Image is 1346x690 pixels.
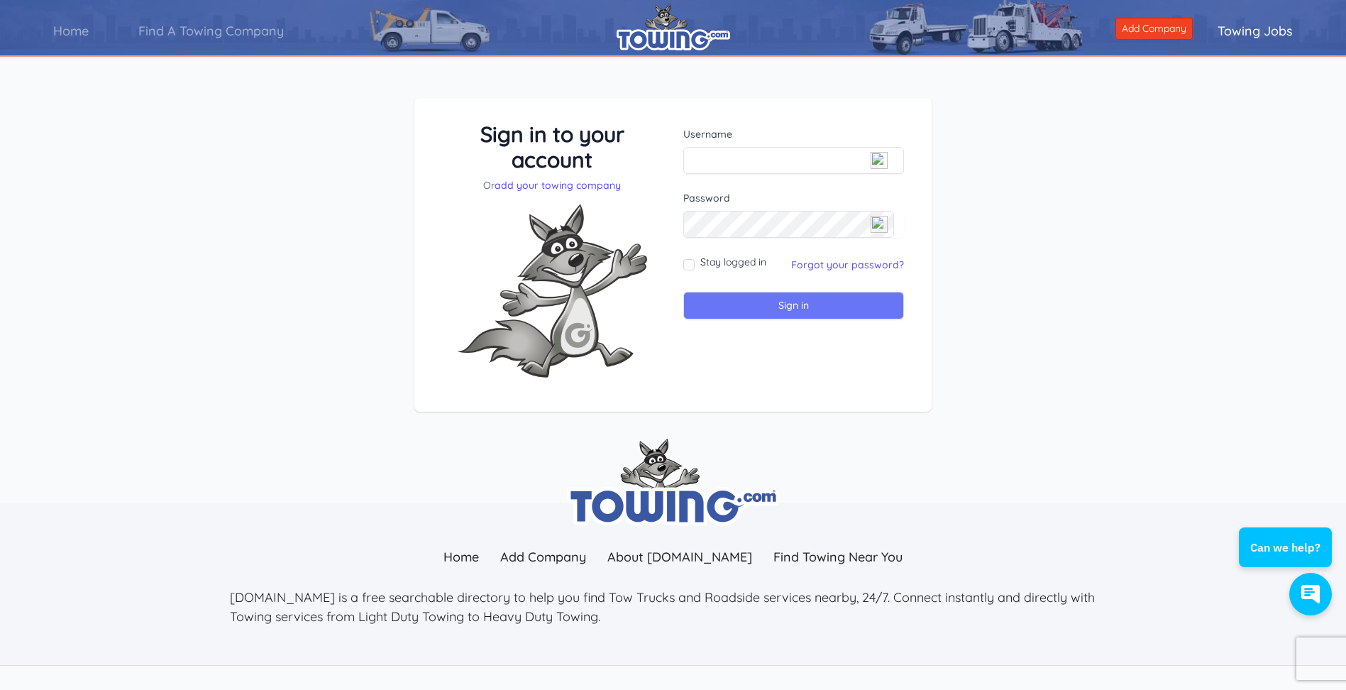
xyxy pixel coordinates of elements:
h3: Sign in to your account [442,121,663,172]
a: Add Company [490,542,597,572]
img: towing [567,439,780,526]
a: Home [28,11,114,51]
p: Or [442,178,663,192]
label: Password [683,191,904,205]
img: npw-badge-icon-locked.svg [871,216,888,233]
a: Forgot your password? [791,258,904,271]
p: [DOMAIN_NAME] is a free searchable directory to help you find Tow Trucks and Roadside services ne... [230,588,1117,626]
a: Add Company [1115,18,1193,40]
a: Find A Towing Company [114,11,309,51]
label: Stay logged in [700,255,766,269]
img: Fox-Excited.png [446,192,658,389]
iframe: Conversations [1230,488,1346,630]
img: npw-badge-icon-locked.svg [871,152,888,169]
input: Sign in [683,292,904,319]
a: Towing Jobs [1193,11,1318,51]
label: Username [683,127,904,141]
a: Home [433,542,490,572]
a: Find Towing Near You [763,542,913,572]
a: About [DOMAIN_NAME] [597,542,763,572]
a: add your towing company [495,179,621,192]
img: logo.png [617,4,730,50]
